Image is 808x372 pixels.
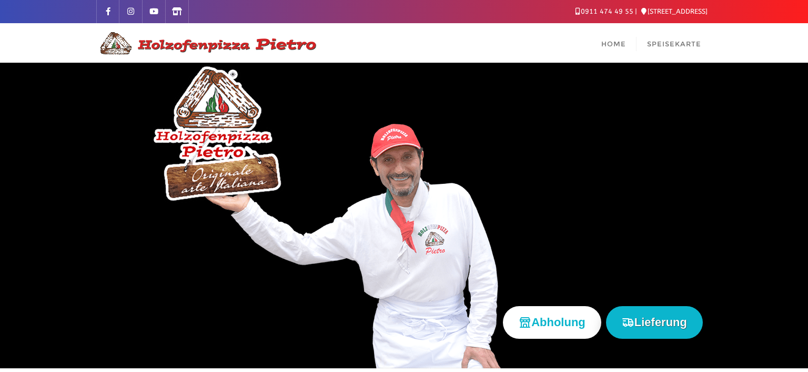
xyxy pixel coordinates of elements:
img: Logo [96,31,317,56]
a: Speisekarte [637,23,712,63]
a: Home [591,23,637,63]
span: Speisekarte [647,40,701,48]
button: Abholung [503,306,601,338]
button: Lieferung [606,306,703,338]
a: 0911 474 49 55 [575,7,633,15]
span: Home [601,40,626,48]
a: [STREET_ADDRESS] [641,7,708,15]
